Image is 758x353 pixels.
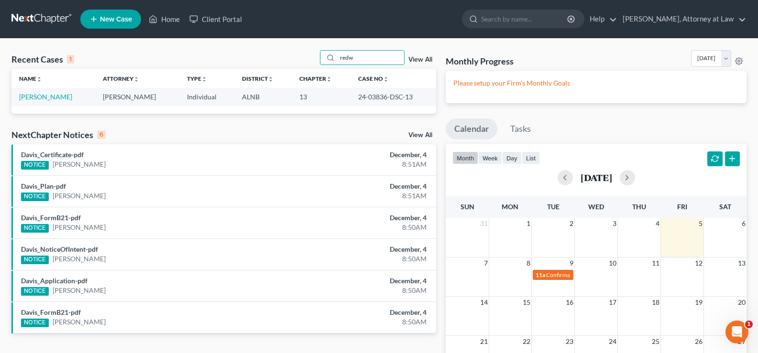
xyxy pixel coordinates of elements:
span: New Case [100,16,132,23]
a: Help [585,11,617,28]
div: December, 4 [298,276,427,286]
span: Thu [632,203,646,211]
span: 4 [655,218,660,229]
td: 24-03836-DSC-13 [351,88,436,106]
span: 24 [608,336,617,347]
div: 8:51AM [298,160,427,169]
a: [PERSON_NAME] [53,160,106,169]
span: 3 [612,218,617,229]
i: unfold_more [326,76,332,82]
input: Search by name... [481,10,569,28]
div: NOTICE [21,224,49,233]
h3: Monthly Progress [446,55,514,67]
div: 8:50AM [298,286,427,295]
i: unfold_more [36,76,42,82]
span: Mon [502,203,518,211]
span: 8 [526,257,531,269]
a: [PERSON_NAME] [53,223,106,232]
div: 6 [97,130,106,139]
span: 5 [698,218,703,229]
a: [PERSON_NAME] [19,93,72,101]
div: December, 4 [298,245,427,254]
span: 17 [608,297,617,308]
span: 16 [565,297,574,308]
a: Calendar [446,118,497,139]
div: NOTICE [21,193,49,201]
a: Districtunfold_more [242,75,274,82]
span: 15 [522,297,531,308]
span: 22 [522,336,531,347]
a: Attorneyunfold_more [103,75,139,82]
div: NOTICE [21,256,49,264]
a: View All [408,56,432,63]
h2: [DATE] [581,172,612,182]
a: [PERSON_NAME] [53,191,106,201]
div: NOTICE [21,287,49,296]
div: 1 [67,55,74,64]
td: Individual [179,88,234,106]
span: 10 [608,257,617,269]
span: 23 [565,336,574,347]
span: 31 [479,218,489,229]
a: Davis_Plan-pdf [21,182,66,190]
a: Nameunfold_more [19,75,42,82]
a: Tasks [502,118,539,139]
span: 6 [741,218,747,229]
a: View All [408,132,432,139]
div: December, 4 [298,182,427,191]
div: Recent Cases [11,53,74,65]
button: list [522,151,540,164]
a: Typeunfold_more [187,75,207,82]
button: month [452,151,478,164]
div: NextChapter Notices [11,129,106,140]
span: 14 [479,297,489,308]
div: December, 4 [298,308,427,317]
span: 19 [694,297,703,308]
div: 8:51AM [298,191,427,201]
a: Davis_FormB21-pdf [21,214,81,222]
a: [PERSON_NAME] [53,254,106,264]
a: [PERSON_NAME] [53,286,106,295]
button: day [502,151,522,164]
div: December, 4 [298,150,427,160]
span: 13 [737,257,747,269]
iframe: Intercom live chat [725,321,748,343]
span: Sun [461,203,474,211]
div: December, 4 [298,213,427,223]
span: 18 [651,297,660,308]
a: Chapterunfold_more [299,75,332,82]
td: [PERSON_NAME] [95,88,179,106]
i: unfold_more [268,76,274,82]
a: [PERSON_NAME], Attorney at Law [618,11,746,28]
span: 12 [694,257,703,269]
span: Confirmation Date for [PERSON_NAME] [546,271,648,278]
i: unfold_more [383,76,389,82]
a: Case Nounfold_more [358,75,389,82]
div: 8:50AM [298,254,427,264]
input: Search by name... [337,51,404,64]
span: Fri [677,203,687,211]
span: 20 [737,297,747,308]
div: NOTICE [21,161,49,170]
a: Davis_Certificate-pdf [21,150,84,159]
span: 2 [569,218,574,229]
a: Davis_Application-pdf [21,277,88,285]
span: 21 [479,336,489,347]
span: Wed [588,203,604,211]
span: 7 [483,257,489,269]
a: Davis_FormB21-pdf [21,308,81,316]
span: Sat [719,203,731,211]
a: Client Portal [185,11,247,28]
i: unfold_more [133,76,139,82]
a: [PERSON_NAME] [53,317,106,327]
span: 1 [526,218,531,229]
a: Home [144,11,185,28]
i: unfold_more [201,76,207,82]
span: 1 [745,321,753,328]
span: 11 [651,257,660,269]
div: NOTICE [21,319,49,327]
td: ALNB [234,88,292,106]
span: 9 [569,257,574,269]
div: 8:50AM [298,317,427,327]
span: 25 [651,336,660,347]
